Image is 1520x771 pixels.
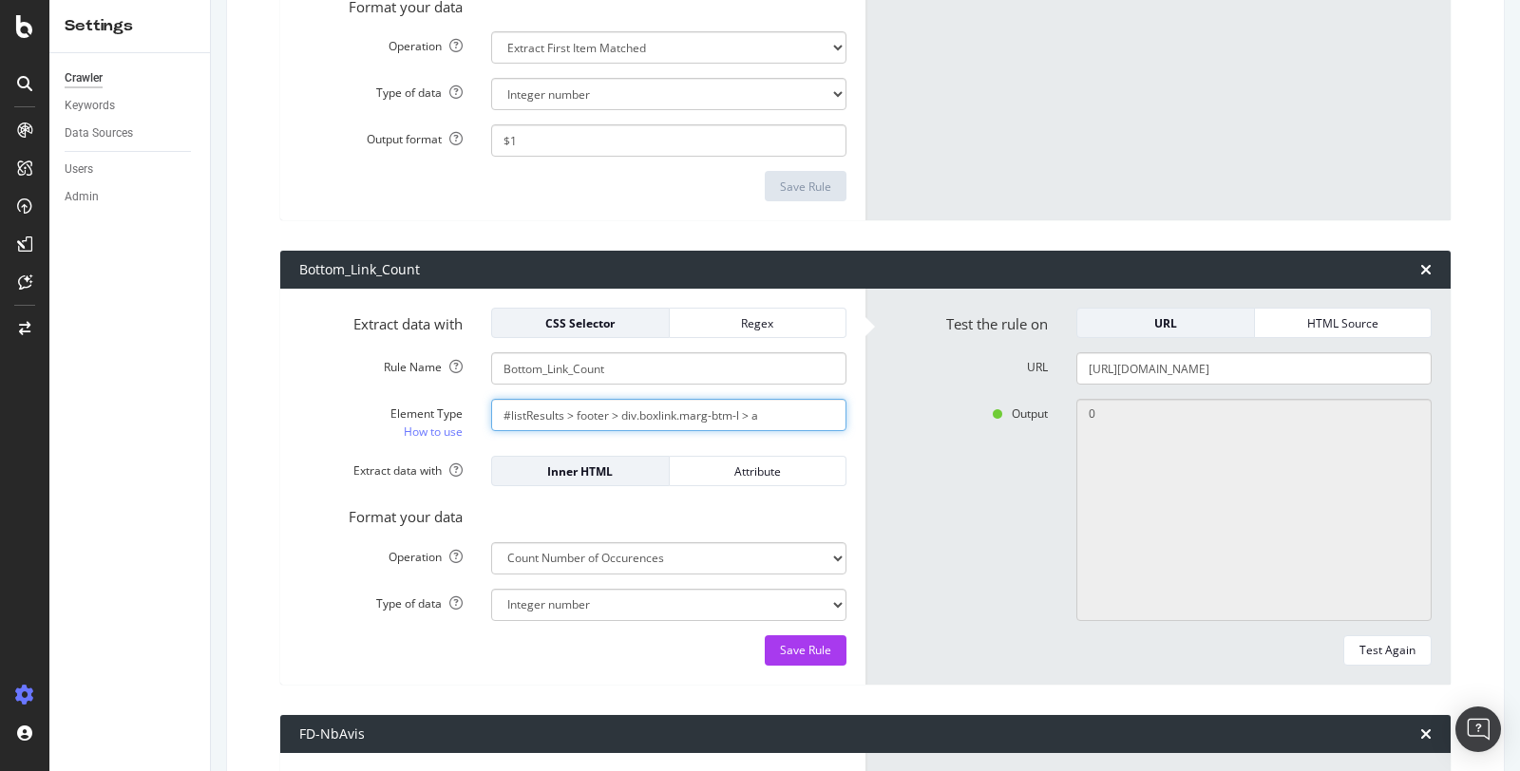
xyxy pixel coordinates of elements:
a: Users [65,160,197,179]
div: Element Type [299,405,463,422]
label: Operation [285,542,477,565]
div: CSS Selector [507,315,654,331]
a: Keywords [65,96,197,116]
label: URL [870,352,1062,375]
div: Settings [65,15,195,37]
label: Extract data with [285,308,477,334]
div: times [1420,726,1432,742]
input: CSS Expression [491,399,846,431]
button: URL [1076,308,1255,338]
div: FD-NbAvis [299,724,365,743]
input: Provide a name [491,352,846,385]
div: Data Sources [65,123,133,143]
a: How to use [404,422,463,442]
a: Crawler [65,68,197,88]
label: Test the rule on [870,308,1062,334]
div: Admin [65,187,99,207]
input: $1 [491,124,846,157]
label: Operation [285,31,477,54]
a: Data Sources [65,123,197,143]
textarea: 0 [1076,399,1432,621]
button: Inner HTML [491,456,670,486]
button: Attribute [670,456,847,486]
a: Admin [65,187,197,207]
div: URL [1092,315,1239,331]
label: Type of data [285,589,477,611]
div: Regex [685,315,831,331]
div: Test Again [1359,642,1415,658]
button: Test Again [1343,635,1432,666]
label: Type of data [285,78,477,101]
div: Keywords [65,96,115,116]
button: Save Rule [765,171,846,201]
button: HTML Source [1255,308,1433,338]
div: HTML Source [1270,315,1416,331]
label: Output format [285,124,477,147]
div: Open Intercom Messenger [1455,706,1501,752]
input: Set a URL [1076,352,1432,385]
button: Regex [670,308,847,338]
label: Extract data with [285,456,477,479]
button: CSS Selector [491,308,670,338]
div: Crawler [65,68,103,88]
div: Save Rule [780,642,831,658]
label: Rule Name [285,352,477,375]
div: Save Rule [780,179,831,195]
div: Users [65,160,93,179]
label: Output [870,399,1062,422]
label: Format your data [285,500,477,527]
div: times [1420,262,1432,277]
div: Inner HTML [507,463,654,480]
div: Attribute [685,463,831,480]
button: Save Rule [765,635,846,666]
div: Bottom_Link_Count [299,260,420,279]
